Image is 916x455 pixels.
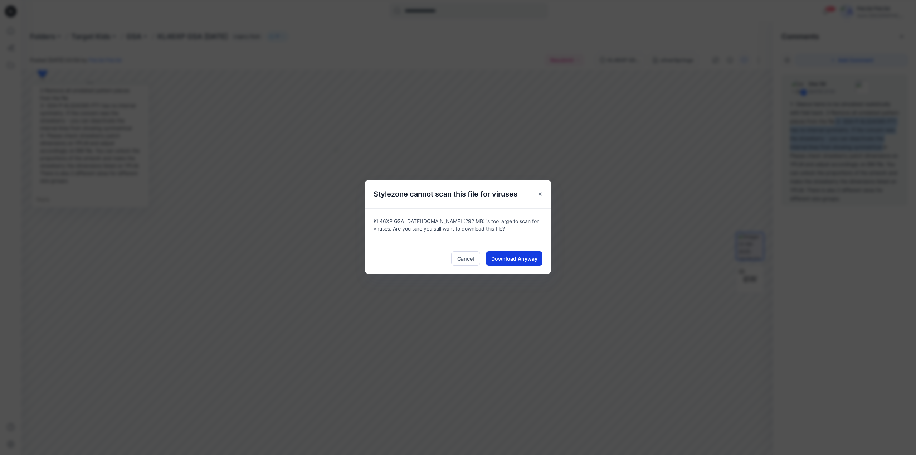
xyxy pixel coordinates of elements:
span: Cancel [457,255,474,262]
span: Download Anyway [491,255,537,262]
h5: Stylezone cannot scan this file for viruses [365,180,526,208]
div: KL46XP GSA [DATE][DOMAIN_NAME] (292 MB) is too large to scan for viruses. Are you sure you still ... [365,208,551,243]
button: Cancel [451,251,480,266]
button: Download Anyway [486,251,542,266]
button: Close [534,188,547,200]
